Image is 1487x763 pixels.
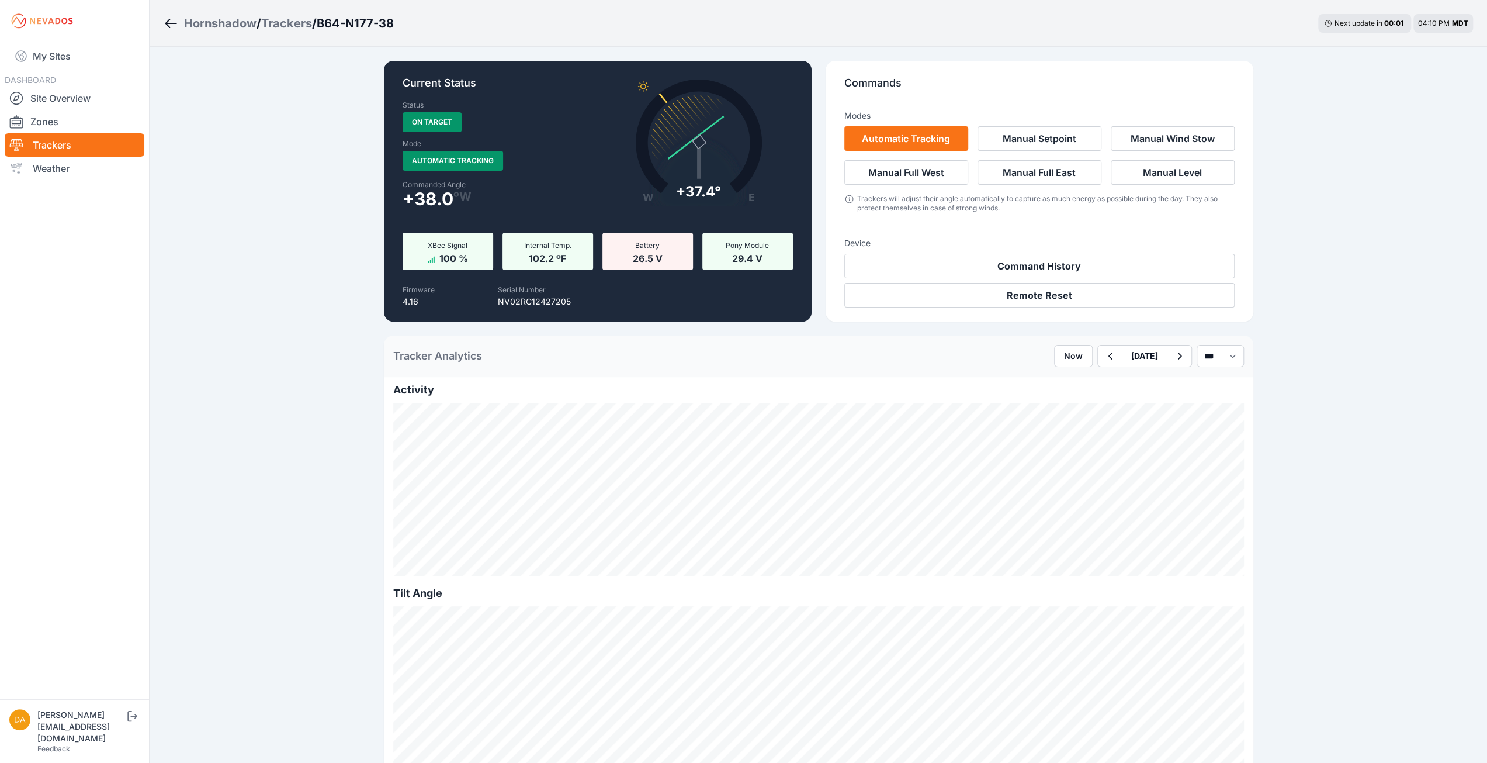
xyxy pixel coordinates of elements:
span: Pony Module [726,241,769,250]
h3: B64-N177-38 [317,15,394,32]
img: Nevados [9,12,75,30]
button: Remote Reset [844,283,1235,308]
span: / [312,15,317,32]
label: Mode [403,139,421,149]
button: Manual Level [1111,160,1235,185]
span: Internal Temp. [524,241,571,250]
h2: Tracker Analytics [393,348,482,364]
button: [DATE] [1122,346,1167,367]
span: + 38.0 [403,192,453,206]
img: daniel@nevados.solar [9,709,30,730]
p: Commands [844,75,1235,101]
p: Current Status [403,75,793,101]
label: Status [403,101,424,110]
span: 100 % [439,250,468,264]
p: NV02RC12427205 [498,296,571,308]
button: Now [1054,345,1093,367]
span: º W [453,192,472,201]
label: Firmware [403,285,435,294]
span: Next update in [1335,19,1382,27]
div: [PERSON_NAME][EMAIL_ADDRESS][DOMAIN_NAME] [37,709,125,744]
p: 4.16 [403,296,435,308]
span: DASHBOARD [5,75,56,85]
button: Manual Full East [978,160,1101,185]
nav: Breadcrumb [164,8,394,39]
div: + 37.4° [676,182,721,201]
a: Hornshadow [184,15,257,32]
a: Weather [5,157,144,180]
a: Trackers [261,15,312,32]
button: Automatic Tracking [844,126,968,151]
span: / [257,15,261,32]
span: 04:10 PM [1418,19,1450,27]
a: My Sites [5,42,144,70]
button: Manual Setpoint [978,126,1101,151]
span: Automatic Tracking [403,151,503,171]
a: Site Overview [5,87,144,110]
h3: Device [844,237,1235,249]
h2: Activity [393,382,1244,398]
div: Trackers will adjust their angle automatically to capture as much energy as possible during the d... [857,194,1234,213]
span: MDT [1452,19,1468,27]
span: 29.4 V [732,250,762,264]
button: Manual Full West [844,160,968,185]
span: 102.2 ºF [529,250,566,264]
div: 00 : 01 [1384,19,1405,28]
label: Commanded Angle [403,180,591,189]
span: Battery [635,241,660,250]
a: Feedback [37,744,70,753]
span: On Target [403,112,462,132]
button: Command History [844,254,1235,278]
h2: Tilt Angle [393,585,1244,602]
span: XBee Signal [428,241,467,250]
a: Zones [5,110,144,133]
button: Manual Wind Stow [1111,126,1235,151]
span: 26.5 V [633,250,663,264]
h3: Modes [844,110,871,122]
label: Serial Number [498,285,546,294]
a: Trackers [5,133,144,157]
